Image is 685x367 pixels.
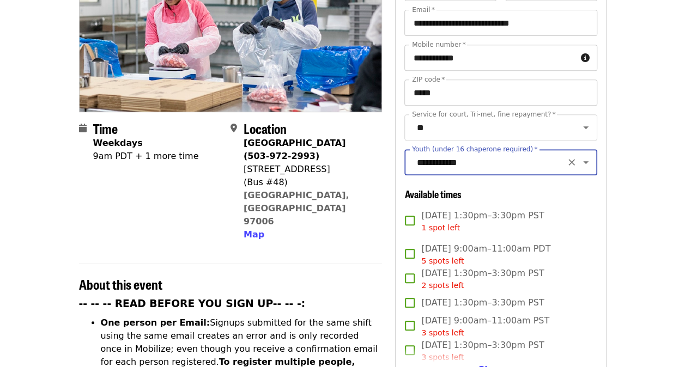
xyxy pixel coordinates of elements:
strong: Weekdays [93,138,143,148]
span: Map [244,229,264,240]
label: Service for court, Tri-met, fine repayment? [412,111,556,118]
i: calendar icon [79,123,87,133]
i: circle-info icon [581,53,590,63]
label: ZIP code [412,76,445,83]
span: 3 spots left [421,328,464,337]
strong: -- -- -- READ BEFORE YOU SIGN UP-- -- -: [79,298,306,309]
label: Email [412,7,435,13]
button: Clear [564,155,579,170]
span: [DATE] 1:30pm–3:30pm PST [421,267,544,291]
a: [GEOGRAPHIC_DATA], [GEOGRAPHIC_DATA] 97006 [244,190,349,227]
strong: One person per Email: [101,317,210,328]
span: [DATE] 1:30pm–3:30pm PST [421,296,544,309]
span: Available times [404,187,461,201]
input: ZIP code [404,79,597,106]
span: 1 spot left [421,223,460,232]
label: Mobile number [412,41,465,48]
span: About this event [79,274,162,293]
div: (Bus #48) [244,176,373,189]
span: Time [93,119,118,138]
button: Open [578,155,593,170]
div: 9am PDT + 1 more time [93,150,199,163]
span: [DATE] 9:00am–11:00am PDT [421,242,550,267]
input: Email [404,10,597,36]
label: Youth (under 16 chaperone required) [412,146,537,152]
span: 2 spots left [421,281,464,290]
span: 5 spots left [421,256,464,265]
span: 3 spots left [421,353,464,362]
span: [DATE] 9:00am–11:00am PST [421,314,549,339]
span: [DATE] 1:30pm–3:30pm PST [421,209,544,234]
strong: [GEOGRAPHIC_DATA] (503-972-2993) [244,138,345,161]
button: Map [244,228,264,241]
div: [STREET_ADDRESS] [244,163,373,176]
button: Open [578,120,593,135]
input: Mobile number [404,45,576,71]
i: map-marker-alt icon [231,123,237,133]
span: [DATE] 1:30pm–3:30pm PST [421,339,544,363]
span: Location [244,119,287,138]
